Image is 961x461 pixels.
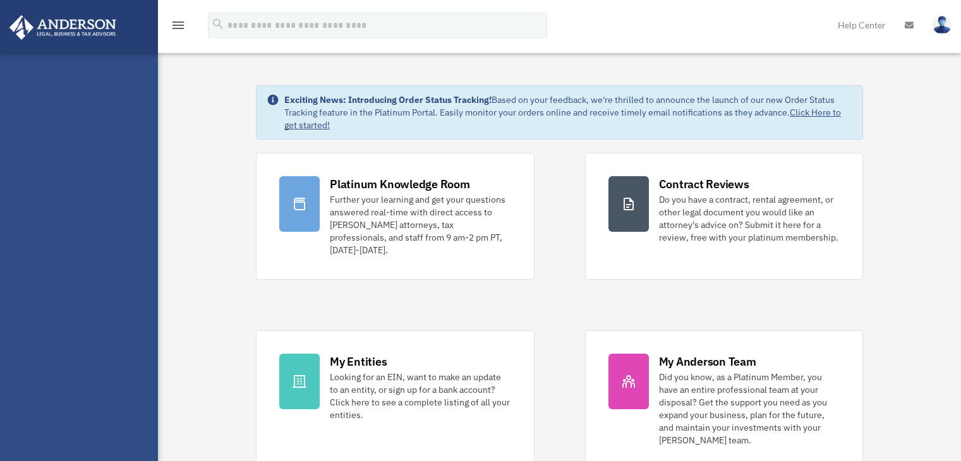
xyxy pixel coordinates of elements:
[659,354,756,369] div: My Anderson Team
[330,176,470,192] div: Platinum Knowledge Room
[6,15,120,40] img: Anderson Advisors Platinum Portal
[330,193,511,256] div: Further your learning and get your questions answered real-time with direct access to [PERSON_NAM...
[330,354,387,369] div: My Entities
[284,107,841,131] a: Click Here to get started!
[256,153,534,280] a: Platinum Knowledge Room Further your learning and get your questions answered real-time with dire...
[284,93,852,131] div: Based on your feedback, we're thrilled to announce the launch of our new Order Status Tracking fe...
[284,94,492,105] strong: Exciting News: Introducing Order Status Tracking!
[933,16,952,34] img: User Pic
[659,193,840,244] div: Do you have a contract, rental agreement, or other legal document you would like an attorney's ad...
[330,371,511,421] div: Looking for an EIN, want to make an update to an entity, or sign up for a bank account? Click her...
[171,18,186,33] i: menu
[585,153,863,280] a: Contract Reviews Do you have a contract, rental agreement, or other legal document you would like...
[659,176,749,192] div: Contract Reviews
[211,17,225,31] i: search
[659,371,840,446] div: Did you know, as a Platinum Member, you have an entire professional team at your disposal? Get th...
[171,22,186,33] a: menu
